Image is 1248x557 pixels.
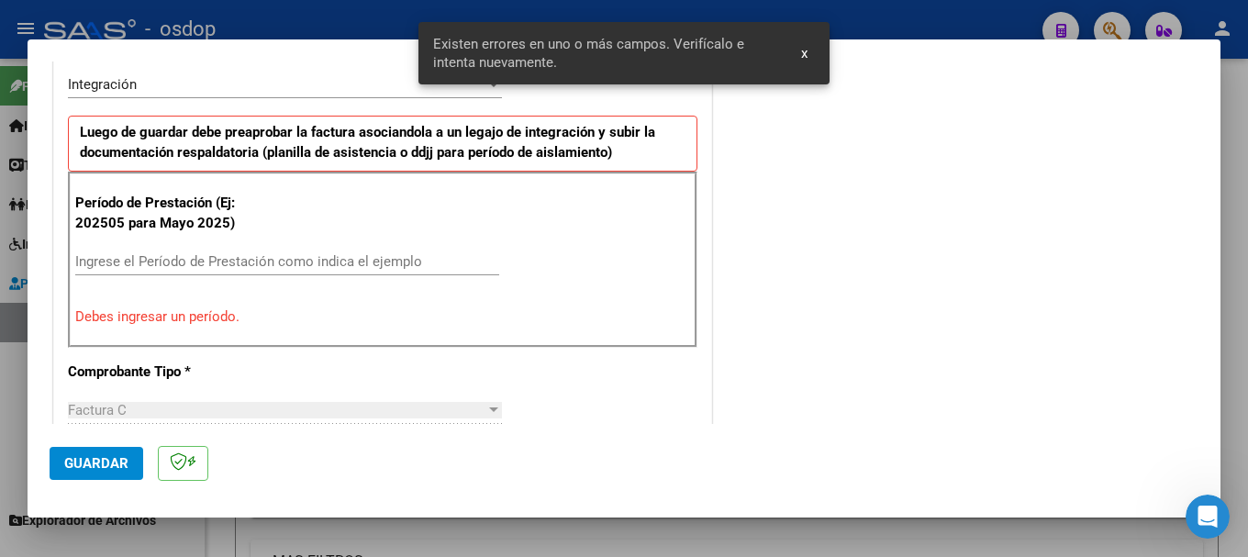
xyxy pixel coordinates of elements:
[64,455,128,472] span: Guardar
[68,76,137,93] span: Integración
[75,306,690,328] p: Debes ingresar un período.
[801,45,808,61] span: x
[786,37,822,70] button: x
[80,124,655,162] strong: Luego de guardar debe preaprobar la factura asociandola a un legajo de integración y subir la doc...
[68,362,257,383] p: Comprobante Tipo *
[68,402,127,418] span: Factura C
[50,447,143,480] button: Guardar
[1186,495,1230,539] iframe: Intercom live chat
[433,35,780,72] span: Existen errores en uno o más campos. Verifícalo e intenta nuevamente.
[75,193,260,234] p: Período de Prestación (Ej: 202505 para Mayo 2025)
